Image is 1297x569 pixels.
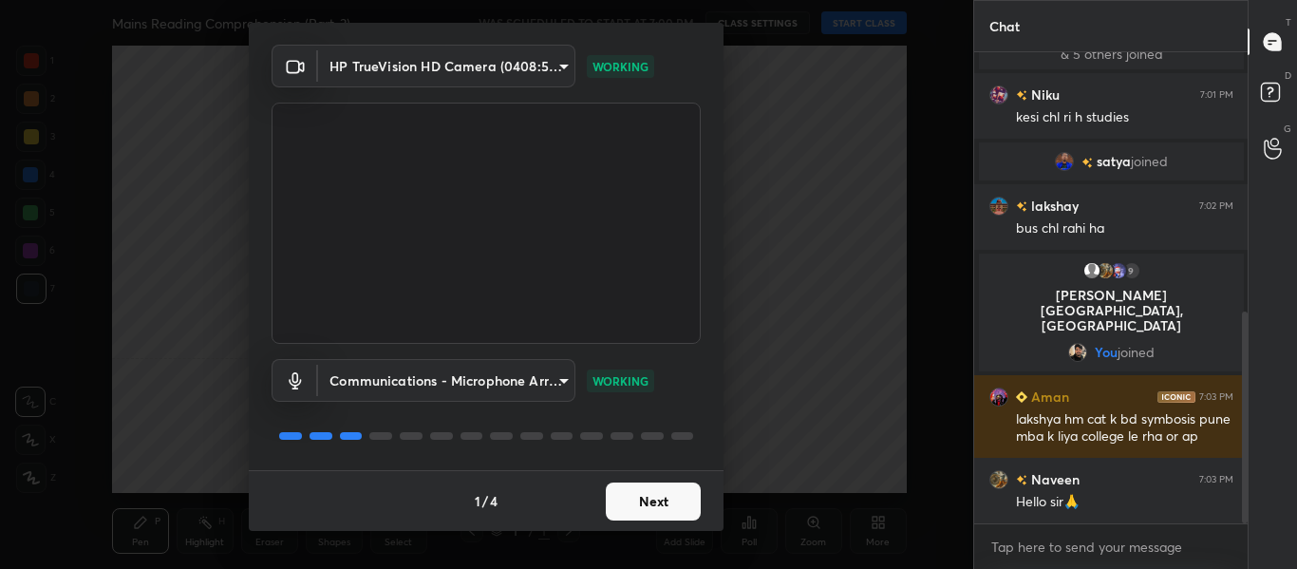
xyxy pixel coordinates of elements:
[1016,391,1027,403] img: Learner_Badge_beginner_1_8b307cf2a0.svg
[989,197,1008,216] img: b53d3815660a41c9b5186f1e535a3a05.jpg
[1027,196,1079,216] h6: lakshay
[1016,108,1233,127] div: kesi chl ri h studies
[989,388,1008,407] img: 5194ce5079bc4220afe7ff259a0c6ba6.jpg
[318,359,575,402] div: HP TrueVision HD Camera (0408:5365)
[1157,391,1195,403] img: iconic-dark.1390631f.png
[475,491,480,511] h4: 1
[1095,345,1118,360] span: You
[1016,219,1233,238] div: bus chl rahi ha
[1027,469,1080,489] h6: Naveen
[1081,261,1100,280] img: default.png
[1121,261,1140,280] div: 9
[1108,261,1127,280] img: cd95f0b25bc345fb8426e8a2c19fecd4.jpg
[1027,387,1069,407] h6: Aman
[318,45,575,87] div: HP TrueVision HD Camera (0408:5365)
[1286,15,1291,29] p: T
[974,52,1249,523] div: grid
[1081,158,1093,168] img: no-rating-badge.077c3623.svg
[490,491,498,511] h4: 4
[606,483,701,521] button: Next
[1016,493,1233,512] div: Hello sir🙏
[1055,152,1074,171] img: de5c5fd94ce44533ab458af5582cac85.jpg
[1095,261,1114,280] img: d239e988b2d64572bd9a1e840b181a8e.jpg
[592,372,648,389] p: WORKING
[482,491,488,511] h4: /
[1199,391,1233,403] div: 7:03 PM
[1200,89,1233,101] div: 7:01 PM
[1199,200,1233,212] div: 7:02 PM
[1016,90,1027,101] img: no-rating-badge.077c3623.svg
[989,470,1008,489] img: d239e988b2d64572bd9a1e840b181a8e.jpg
[592,58,648,75] p: WORKING
[990,288,1232,333] p: [PERSON_NAME][GEOGRAPHIC_DATA], [GEOGRAPHIC_DATA]
[1016,410,1233,446] div: lakshya hm cat k bd symbosis pune mba k liya college le rha or ap
[990,47,1232,62] p: & 5 others joined
[1118,345,1155,360] span: joined
[1016,475,1027,485] img: no-rating-badge.077c3623.svg
[974,1,1035,51] p: Chat
[1016,201,1027,212] img: no-rating-badge.077c3623.svg
[1027,85,1060,104] h6: Niku
[1131,154,1168,169] span: joined
[1068,343,1087,362] img: b87df48e8e3e4776b08b5382e1f15f07.jpg
[1285,68,1291,83] p: D
[1284,122,1291,136] p: G
[989,85,1008,104] img: 5ce32545f95646a0acde98def936c5e5.jpg
[1199,474,1233,485] div: 7:03 PM
[1097,154,1131,169] span: satya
